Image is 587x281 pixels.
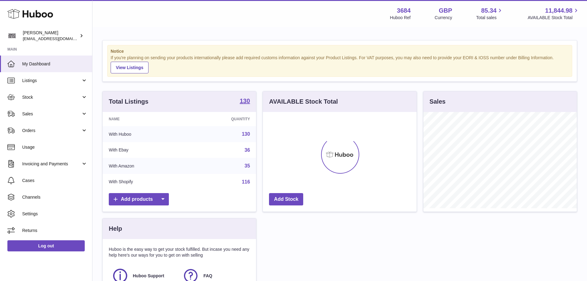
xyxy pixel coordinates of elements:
span: Cases [22,178,88,184]
span: AVAILABLE Stock Total [528,15,580,21]
img: theinternationalventure@gmail.com [7,31,17,40]
span: 85.34 [481,6,496,15]
a: Add products [109,193,169,206]
span: Usage [22,144,88,150]
a: 36 [245,147,250,153]
span: My Dashboard [22,61,88,67]
a: 11,844.98 AVAILABLE Stock Total [528,6,580,21]
span: Stock [22,94,81,100]
span: Settings [22,211,88,217]
span: Total sales [476,15,503,21]
th: Name [103,112,187,126]
span: FAQ [203,273,212,279]
p: Huboo is the easy way to get your stock fulfilled. But incase you need any help here's our ways f... [109,246,250,258]
strong: 130 [240,98,250,104]
span: Returns [22,228,88,233]
div: [PERSON_NAME] [23,30,78,42]
span: Invoicing and Payments [22,161,81,167]
a: View Listings [111,62,149,73]
h3: Help [109,225,122,233]
a: 116 [242,179,250,184]
span: Listings [22,78,81,84]
a: 130 [242,131,250,137]
div: Currency [435,15,452,21]
h3: Sales [430,97,446,106]
a: 85.34 Total sales [476,6,503,21]
td: With Shopify [103,174,187,190]
a: 130 [240,98,250,105]
strong: Notice [111,48,569,54]
span: Sales [22,111,81,117]
span: Orders [22,128,81,134]
td: With Amazon [103,158,187,174]
h3: Total Listings [109,97,149,106]
strong: GBP [439,6,452,15]
span: 11,844.98 [545,6,573,15]
span: Huboo Support [133,273,164,279]
a: Log out [7,240,85,251]
a: 35 [245,163,250,168]
strong: 3684 [397,6,411,15]
h3: AVAILABLE Stock Total [269,97,338,106]
div: Huboo Ref [390,15,411,21]
span: Channels [22,194,88,200]
td: With Huboo [103,126,187,142]
a: Add Stock [269,193,303,206]
th: Quantity [187,112,256,126]
span: [EMAIL_ADDRESS][DOMAIN_NAME] [23,36,91,41]
div: If you're planning on sending your products internationally please add required customs informati... [111,55,569,73]
td: With Ebay [103,142,187,158]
